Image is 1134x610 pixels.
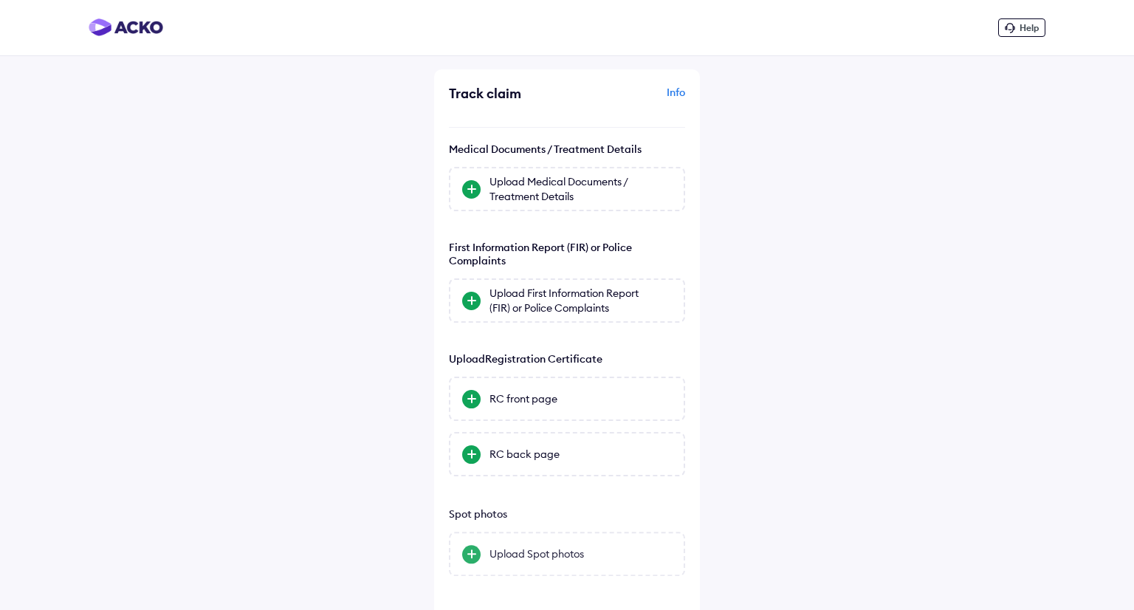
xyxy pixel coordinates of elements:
[571,84,685,112] div: Info
[1020,22,1039,33] span: Help
[89,18,163,36] img: horizontal-gradient.png
[449,84,563,101] div: Track claim
[449,352,685,366] p: Upload Registration Certificate
[449,241,685,267] div: First Information Report (FIR) or Police Complaints
[489,447,672,462] div: RC back page
[489,391,672,406] div: RC front page
[489,286,672,315] div: Upload First Information Report (FIR) or Police Complaints
[489,174,672,204] div: Upload Medical Documents / Treatment Details
[449,506,685,519] div: Spot photos
[489,545,672,560] div: Upload Spot photos
[449,143,685,156] div: Medical Documents / Treatment Details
